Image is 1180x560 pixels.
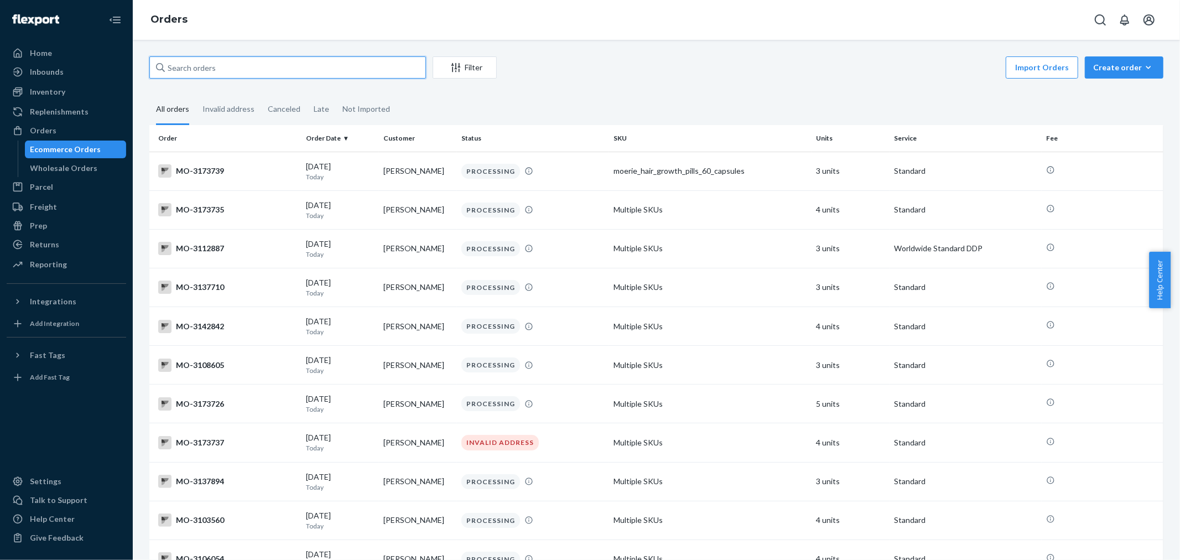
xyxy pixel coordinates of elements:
a: Home [7,44,126,62]
p: Standard [894,282,1037,293]
div: Ecommerce Orders [30,144,101,155]
a: Reporting [7,256,126,273]
button: Open account menu [1138,9,1160,31]
td: 3 units [812,229,890,268]
div: PROCESSING [461,513,520,528]
div: PROCESSING [461,280,520,295]
div: [DATE] [306,510,375,531]
th: Service [890,125,1042,152]
div: MO-3112887 [158,242,297,255]
div: MO-3173726 [158,397,297,411]
div: Canceled [268,95,300,123]
div: PROCESSING [461,474,520,489]
div: MO-3173735 [158,203,297,216]
button: Integrations [7,293,126,310]
a: Add Integration [7,315,126,333]
div: MO-3173739 [158,164,297,178]
div: Prep [30,220,47,231]
div: Add Integration [30,319,79,328]
th: Fee [1042,125,1163,152]
button: Open notifications [1114,9,1136,31]
p: Standard [894,204,1037,215]
div: PROCESSING [461,241,520,256]
div: PROCESSING [461,203,520,217]
p: Today [306,405,375,414]
td: 4 units [812,307,890,346]
button: Talk to Support [7,491,126,509]
td: [PERSON_NAME] [379,229,457,268]
div: Replenishments [30,106,89,117]
div: [DATE] [306,238,375,259]
a: Returns [7,236,126,253]
td: [PERSON_NAME] [379,268,457,307]
td: Multiple SKUs [609,346,812,385]
div: MO-3108605 [158,359,297,372]
div: Settings [30,476,61,487]
th: Order [149,125,302,152]
div: Inventory [30,86,65,97]
td: Multiple SKUs [609,190,812,229]
div: INVALID ADDRESS [461,435,539,450]
div: PROCESSING [461,396,520,411]
div: Help Center [30,514,75,525]
div: [DATE] [306,471,375,492]
div: MO-3137894 [158,475,297,488]
p: Standard [894,360,1037,371]
td: Multiple SKUs [609,229,812,268]
div: [DATE] [306,355,375,375]
p: Today [306,521,375,531]
div: [DATE] [306,277,375,298]
span: Help Center [1149,252,1171,308]
div: [DATE] [306,161,375,182]
p: Standard [894,398,1037,409]
td: Multiple SKUs [609,462,812,501]
a: Orders [7,122,126,139]
p: Standard [894,165,1037,177]
p: Today [306,443,375,453]
p: Today [306,250,375,259]
td: 3 units [812,152,890,190]
p: Today [306,288,375,298]
p: Today [306,327,375,336]
button: Import Orders [1006,56,1078,79]
div: Integrations [30,296,76,307]
a: Inventory [7,83,126,101]
p: Today [306,172,375,182]
td: Multiple SKUs [609,307,812,346]
ol: breadcrumbs [142,4,196,36]
td: 3 units [812,462,890,501]
div: Filter [433,62,496,73]
p: Today [306,483,375,492]
a: Settings [7,473,126,490]
td: 4 units [812,423,890,462]
button: Give Feedback [7,529,126,547]
a: Inbounds [7,63,126,81]
div: Create order [1093,62,1155,73]
div: Invalid address [202,95,254,123]
td: [PERSON_NAME] [379,423,457,462]
a: Parcel [7,178,126,196]
div: Freight [30,201,57,212]
td: Multiple SKUs [609,385,812,423]
div: MO-3137710 [158,281,297,294]
th: Units [812,125,890,152]
td: 5 units [812,385,890,423]
div: PROCESSING [461,164,520,179]
button: Fast Tags [7,346,126,364]
th: Status [457,125,609,152]
td: [PERSON_NAME] [379,190,457,229]
div: Home [30,48,52,59]
button: Close Navigation [104,9,126,31]
td: 3 units [812,346,890,385]
a: Freight [7,198,126,216]
div: Orders [30,125,56,136]
div: MO-3173737 [158,436,297,449]
div: Add Fast Tag [30,372,70,382]
th: Order Date [302,125,380,152]
a: Replenishments [7,103,126,121]
button: Create order [1085,56,1163,79]
p: Today [306,366,375,375]
div: Not Imported [342,95,390,123]
div: Fast Tags [30,350,65,361]
div: [DATE] [306,393,375,414]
